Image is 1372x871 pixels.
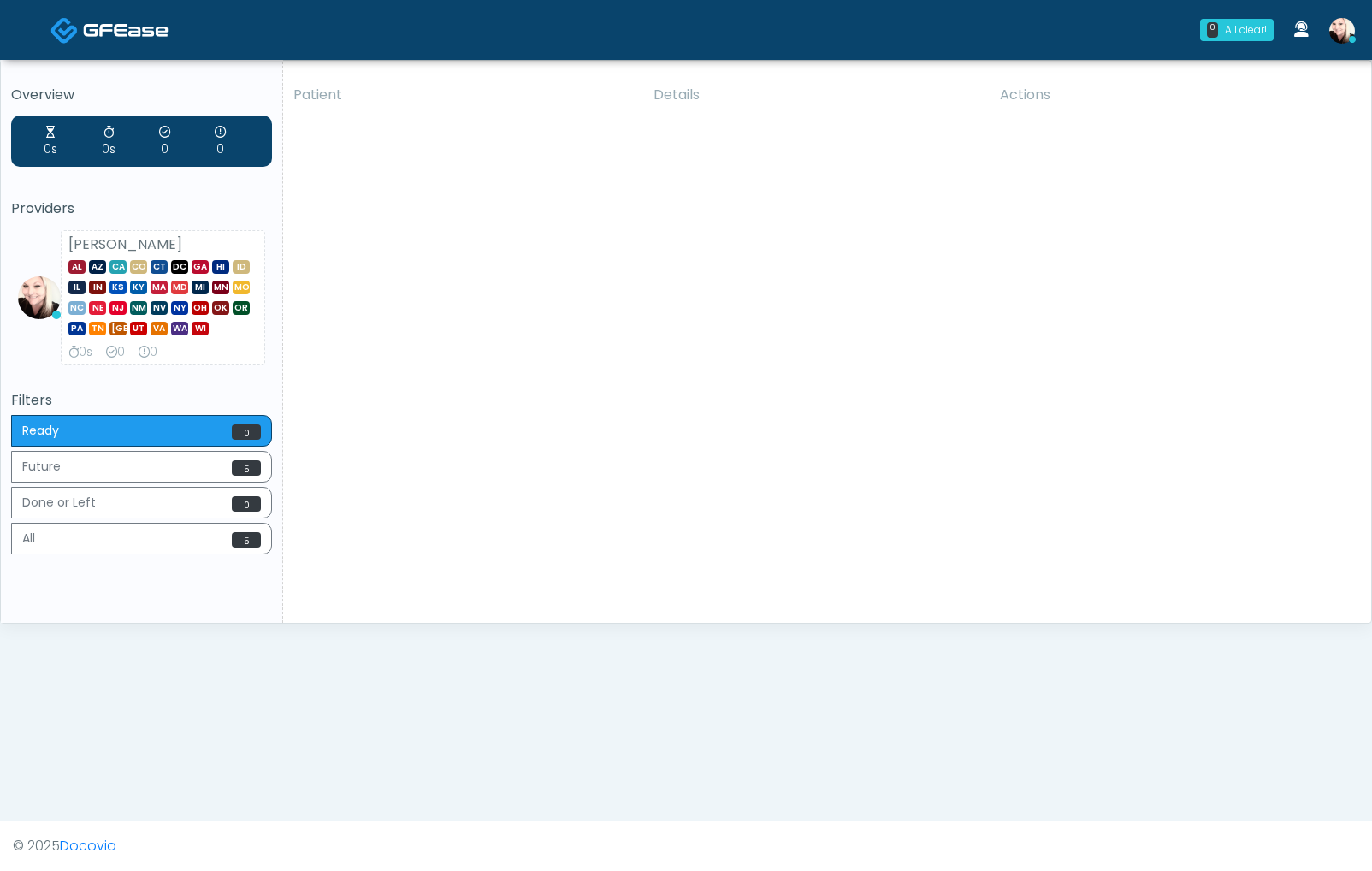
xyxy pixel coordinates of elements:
[11,87,272,103] h5: Overview
[11,201,272,216] h5: Providers
[139,344,157,361] div: 0
[130,281,147,294] span: KY
[44,124,57,158] div: 0s
[151,301,168,315] span: NV
[83,21,169,39] img: Docovia
[68,344,92,361] div: 0s
[1190,12,1284,48] a: 0 All clear!
[171,260,188,274] span: DC
[89,301,106,315] span: NE
[50,2,169,57] a: Docovia
[159,124,170,158] div: 0
[130,322,147,335] span: UT
[643,74,990,116] th: Details
[11,393,272,408] h5: Filters
[11,487,272,518] button: Done or Left0
[233,260,250,274] span: ID
[171,322,188,335] span: WA
[11,415,272,447] button: Ready0
[212,260,229,274] span: HI
[109,301,127,315] span: NJ
[130,301,147,315] span: NM
[89,260,106,274] span: AZ
[68,234,182,254] strong: [PERSON_NAME]
[68,322,86,335] span: PA
[18,276,61,319] img: Cynthia Petersen
[192,281,209,294] span: MI
[109,281,127,294] span: KS
[233,301,250,315] span: OR
[1329,18,1355,44] img: Cynthia Petersen
[89,322,106,335] span: TN
[990,74,1358,116] th: Actions
[283,74,643,116] th: Patient
[232,532,261,548] span: 5
[11,451,272,483] button: Future5
[151,260,168,274] span: CT
[68,260,86,274] span: AL
[192,322,209,335] span: WI
[171,281,188,294] span: MD
[11,523,272,554] button: All5
[192,260,209,274] span: GA
[232,424,261,440] span: 0
[109,322,127,335] span: [GEOGRAPHIC_DATA]
[233,281,250,294] span: MO
[109,260,127,274] span: CA
[130,260,147,274] span: CO
[106,344,125,361] div: 0
[60,836,116,856] a: Docovia
[68,281,86,294] span: IL
[212,301,229,315] span: OK
[151,281,168,294] span: MA
[212,281,229,294] span: MN
[50,16,79,44] img: Docovia
[102,124,115,158] div: 0s
[68,301,86,315] span: NC
[1207,22,1218,38] div: 0
[151,322,168,335] span: VA
[11,415,272,559] div: Basic example
[215,124,226,158] div: 0
[192,301,209,315] span: OH
[171,301,188,315] span: NY
[89,281,106,294] span: IN
[232,460,261,476] span: 5
[1225,22,1267,38] div: All clear!
[232,496,261,512] span: 0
